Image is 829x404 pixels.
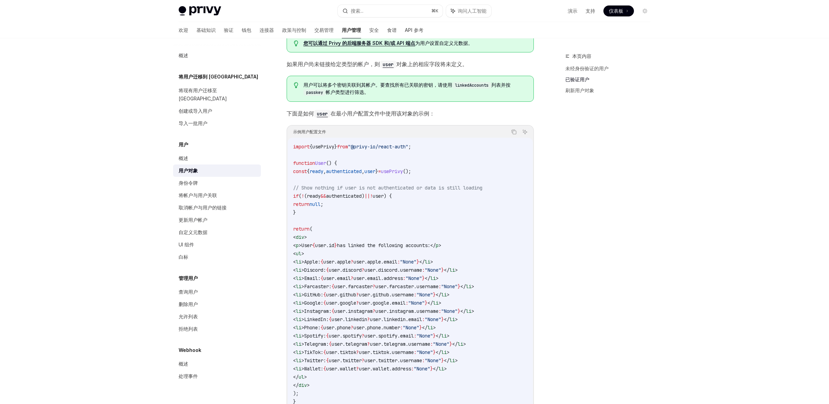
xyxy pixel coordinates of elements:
span: </ [436,292,441,298]
span: user [323,259,334,265]
span: google [373,300,389,306]
span: ; [408,144,411,150]
font: 政策与控制 [282,27,306,33]
span: { [321,275,323,281]
span: < [293,283,296,290]
a: 概述 [173,49,261,62]
span: return [293,226,310,232]
span: ( [310,226,312,232]
font: 用户对象 [179,168,198,173]
span: email [384,259,397,265]
span: user [334,308,345,314]
span: user [315,242,326,248]
span: < [293,259,296,265]
font: 将现有用户迁移至 [GEOGRAPHIC_DATA] [179,87,227,101]
span: address [384,275,403,281]
span: . [389,292,392,298]
span: { [321,259,323,265]
span: ready [310,168,323,174]
span: Apple: [304,259,321,265]
span: "@privy-io/react-auth" [348,144,408,150]
span: username [417,308,438,314]
font: 基础知识 [196,27,216,33]
span: ? [356,300,359,306]
a: 演示 [568,8,577,14]
span: { [310,144,312,150]
span: const [293,168,307,174]
code: user [314,110,331,118]
span: Email: [304,275,321,281]
span: . [326,242,329,248]
span: user [353,275,364,281]
span: . [389,300,392,306]
button: 询问人工智能 [520,127,529,136]
span: </ [419,259,425,265]
font: 仪表板 [609,8,623,14]
font: 连接器 [260,27,274,33]
span: li [425,259,430,265]
span: } [441,267,444,273]
a: 取消帐户与用户的链接 [173,201,261,214]
span: < [293,308,296,314]
span: . [340,267,343,273]
span: > [438,300,441,306]
span: GitHub: [304,292,323,298]
span: && [321,193,326,199]
span: ! [301,193,304,199]
code: linkedAccounts [452,82,491,89]
font: 允许列表 [179,314,198,319]
span: user [326,292,337,298]
span: } [334,242,337,248]
a: 概述 [173,358,261,370]
font: 食谱 [387,27,397,33]
span: </ [444,267,449,273]
font: API 参考 [405,27,423,33]
span: instagram [389,308,414,314]
font: 用户可以将多个密钥关联到其帐户。要查找所有已关联的密钥，请使用 [303,82,452,88]
span: . [337,300,340,306]
span: . [337,292,340,298]
span: authenticated [326,193,362,199]
span: li [296,259,301,265]
a: 查询用户 [173,286,261,298]
font: 欢迎 [179,27,188,33]
font: 为用户设置自定义元数据 [415,40,468,46]
span: li [296,267,301,273]
font: UI 组件 [179,242,194,247]
font: 处理事件 [179,373,198,379]
span: () { [326,160,337,166]
font: 钱包 [242,27,251,33]
span: < [293,267,296,273]
span: Instagram: [304,308,332,314]
span: > [301,300,304,306]
font: 拒绝列表 [179,326,198,332]
span: < [293,250,296,257]
code: user [380,61,396,68]
span: if [293,193,299,199]
span: user [334,283,345,290]
span: ( [299,193,301,199]
span: user [364,168,375,174]
span: } [293,209,296,216]
a: 删除用户 [173,298,261,310]
a: 刷新用户对象 [565,85,656,96]
span: : [397,259,400,265]
font: 将帐户与用户关联 [179,192,217,198]
span: apple [337,259,351,265]
a: 允许列表 [173,310,261,323]
span: has linked the following accounts: [337,242,430,248]
button: 询问人工智能 [446,5,491,17]
span: < [293,292,296,298]
font: 用户管理 [342,27,361,33]
font: 自定义元数据 [179,229,207,235]
a: 您可以通过 Privy 的后端服务器 SDK 和/或 API 端点 [303,40,415,46]
span: instagram [348,308,373,314]
span: user [373,193,384,199]
span: } [375,168,378,174]
span: id [329,242,334,248]
span: { [323,292,326,298]
span: email [337,275,351,281]
span: return [293,201,310,207]
span: ! [370,193,373,199]
span: : [406,300,408,306]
